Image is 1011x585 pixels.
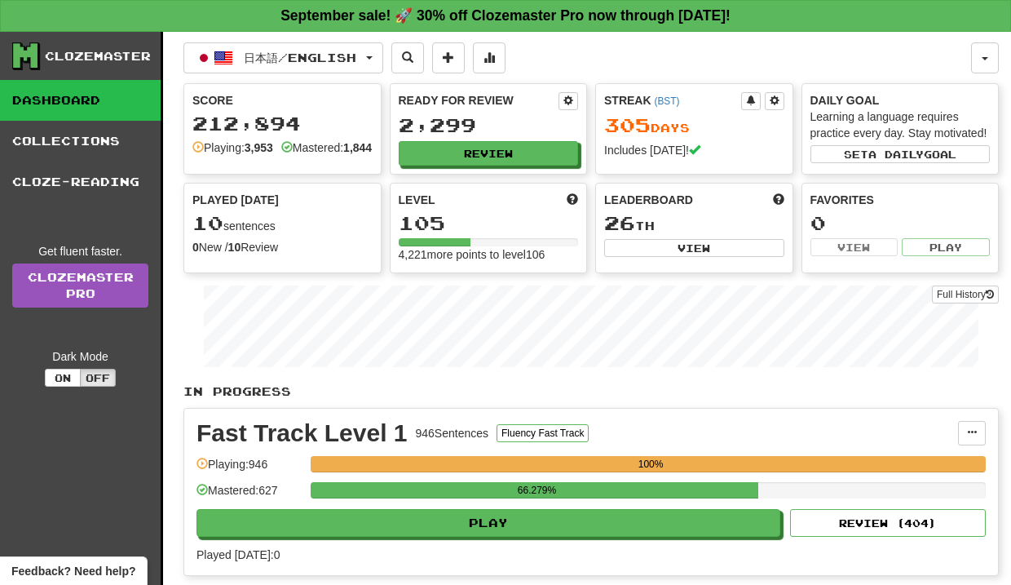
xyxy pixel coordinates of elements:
div: 946 Sentences [416,425,489,441]
div: sentences [192,213,373,234]
button: Review [399,141,579,166]
div: Mastered: 627 [196,482,302,509]
div: Includes [DATE]! [604,142,784,158]
div: Daily Goal [810,92,991,109]
button: More stats [473,42,505,73]
button: Seta dailygoal [810,145,991,163]
button: Full History [932,286,999,304]
div: Get fluent faster. [12,243,148,259]
span: Open feedback widget [11,563,135,579]
button: On [45,369,81,387]
strong: 3,953 [245,141,273,154]
strong: 1,844 [343,141,372,154]
div: Playing: 946 [196,456,302,483]
span: 305 [604,113,651,136]
div: 100% [316,456,986,472]
button: 日本語/English [183,42,383,73]
div: Day s [604,115,784,136]
div: Playing: [192,140,273,156]
div: New / Review [192,239,373,255]
div: 2,299 [399,115,579,135]
div: Favorites [810,192,991,208]
button: Play [196,509,780,537]
span: 日本語 / English [244,51,356,64]
div: Streak [604,92,741,109]
div: Dark Mode [12,348,148,365]
span: Leaderboard [604,192,693,208]
div: Clozemaster [45,48,151,64]
button: Search sentences [391,42,424,73]
span: 26 [604,211,635,234]
div: th [604,213,784,234]
span: Score more points to level up [567,192,578,208]
button: View [810,238,898,256]
span: 10 [192,211,223,234]
p: In Progress [183,383,999,400]
div: 212,894 [192,113,373,134]
strong: 0 [192,241,199,254]
div: Mastered: [281,140,372,156]
button: Off [80,369,116,387]
button: Fluency Fast Track [497,424,589,442]
span: Played [DATE]: 0 [196,548,280,561]
div: Learning a language requires practice every day. Stay motivated! [810,109,991,141]
button: Review (404) [790,509,986,537]
button: Add sentence to collection [432,42,465,73]
button: View [604,239,784,257]
div: 4,221 more points to level 106 [399,246,579,263]
strong: September sale! 🚀 30% off Clozemaster Pro now through [DATE]! [280,7,731,24]
a: ClozemasterPro [12,264,148,308]
strong: 10 [228,241,241,254]
div: Ready for Review [399,92,559,109]
div: 0 [810,213,991,233]
span: a daily [868,148,924,160]
div: Score [192,92,373,109]
div: 66.279% [316,482,758,499]
a: (BST) [654,95,679,107]
span: This week in points, UTC [773,192,784,208]
div: Fast Track Level 1 [196,421,408,445]
span: Level [399,192,435,208]
button: Play [902,238,990,256]
div: 105 [399,213,579,233]
span: Played [DATE] [192,192,279,208]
